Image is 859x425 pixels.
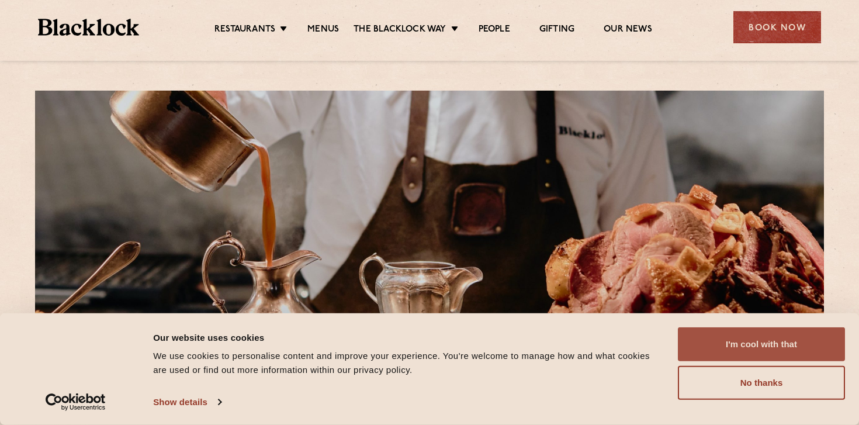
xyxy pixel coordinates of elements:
a: Restaurants [214,24,275,37]
a: Menus [307,24,339,37]
div: Book Now [733,11,821,43]
a: Usercentrics Cookiebot - opens in a new window [25,393,127,411]
a: The Blacklock Way [354,24,446,37]
a: Our News [604,24,652,37]
button: No thanks [678,366,845,400]
a: People [479,24,510,37]
a: Gifting [539,24,574,37]
img: BL_Textured_Logo-footer-cropped.svg [38,19,139,36]
button: I'm cool with that [678,327,845,361]
a: Show details [153,393,221,411]
div: We use cookies to personalise content and improve your experience. You're welcome to manage how a... [153,349,664,377]
div: Our website uses cookies [153,330,664,344]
